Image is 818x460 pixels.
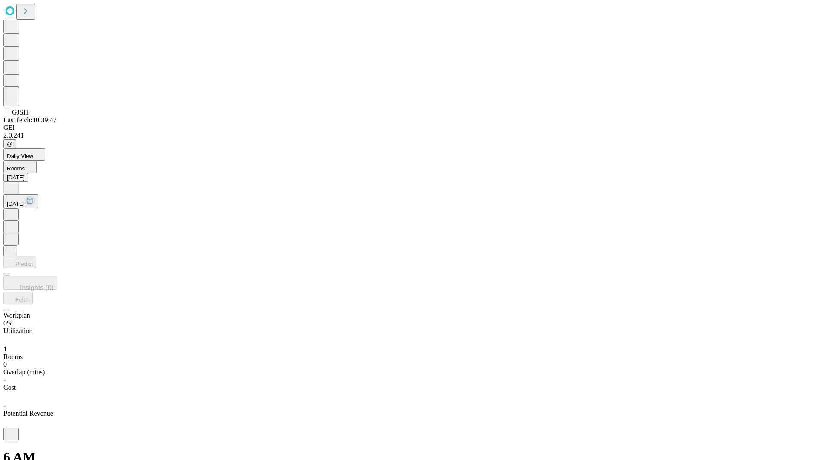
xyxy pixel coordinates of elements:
span: 0 [3,361,7,368]
button: Daily View [3,148,45,161]
span: 1 [3,345,7,353]
span: 0% [3,319,12,327]
span: Last fetch: 10:39:47 [3,116,57,124]
span: Cost [3,384,16,391]
button: Predict [3,256,36,268]
div: 2.0.241 [3,132,815,139]
button: [DATE] [3,194,38,208]
span: Rooms [3,353,23,360]
span: Rooms [7,165,25,172]
div: GEI [3,124,815,132]
button: Fetch [3,292,33,304]
span: Potential Revenue [3,410,53,417]
button: Rooms [3,161,37,173]
span: - [3,376,6,383]
span: Daily View [7,153,33,159]
button: @ [3,139,16,148]
button: [DATE] [3,173,28,182]
span: [DATE] [7,201,25,207]
span: GJSH [12,109,28,116]
span: Insights (0) [20,284,54,291]
span: Overlap (mins) [3,368,45,376]
span: - [3,402,6,409]
span: Utilization [3,327,32,334]
span: @ [7,141,13,147]
button: Insights (0) [3,276,57,290]
span: Workplan [3,312,30,319]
